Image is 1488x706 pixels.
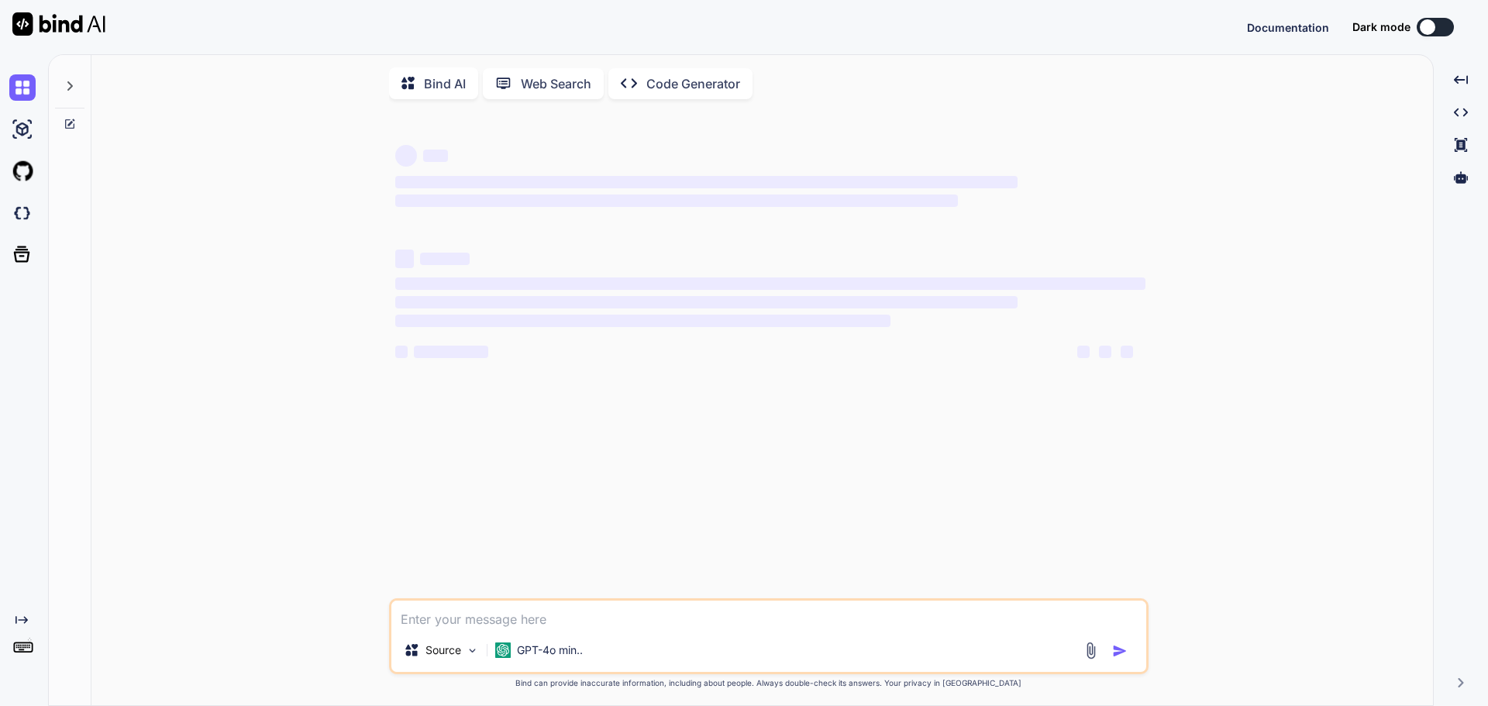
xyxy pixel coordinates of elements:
[395,250,414,268] span: ‌
[1082,642,1100,660] img: attachment
[389,677,1149,689] p: Bind can provide inaccurate information, including about people. Always double-check its answers....
[1077,346,1090,358] span: ‌
[9,74,36,101] img: chat
[521,74,591,93] p: Web Search
[424,74,466,93] p: Bind AI
[9,158,36,184] img: githubLight
[395,145,417,167] span: ‌
[420,253,470,265] span: ‌
[466,644,479,657] img: Pick Models
[1247,19,1329,36] button: Documentation
[423,150,448,162] span: ‌
[495,642,511,658] img: GPT-4o mini
[1121,346,1133,358] span: ‌
[9,200,36,226] img: darkCloudIdeIcon
[395,346,408,358] span: ‌
[395,296,1018,308] span: ‌
[646,74,740,93] p: Code Generator
[425,642,461,658] p: Source
[1247,21,1329,34] span: Documentation
[395,176,1018,188] span: ‌
[12,12,105,36] img: Bind AI
[9,116,36,143] img: ai-studio
[1352,19,1410,35] span: Dark mode
[395,315,890,327] span: ‌
[1112,643,1128,659] img: icon
[395,277,1145,290] span: ‌
[395,195,958,207] span: ‌
[1099,346,1111,358] span: ‌
[414,346,488,358] span: ‌
[517,642,583,658] p: GPT-4o min..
